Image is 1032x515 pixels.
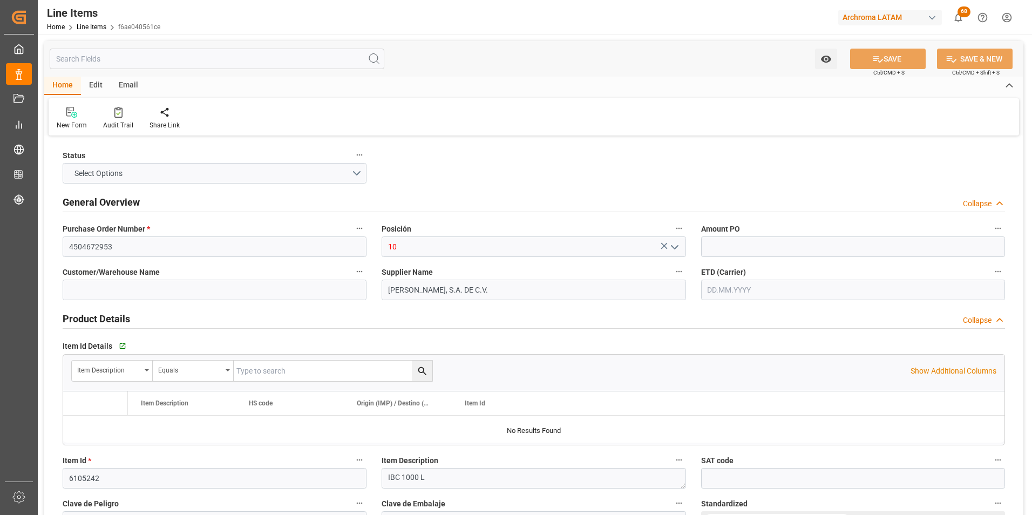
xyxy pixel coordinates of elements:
[672,453,686,467] button: Item Description
[47,23,65,31] a: Home
[701,267,746,278] span: ETD (Carrier)
[850,49,926,69] button: SAVE
[701,223,740,235] span: Amount PO
[77,363,141,375] div: Item Description
[150,120,180,130] div: Share Link
[63,455,91,466] span: Item Id
[838,7,946,28] button: Archroma LATAM
[382,223,411,235] span: Posición
[63,163,366,184] button: open menu
[465,399,485,407] span: Item Id
[352,496,366,510] button: Clave de Peligro
[991,221,1005,235] button: Amount PO
[63,341,112,352] span: Item Id Details
[352,221,366,235] button: Purchase Order Number *
[382,267,433,278] span: Supplier Name
[63,311,130,326] h2: Product Details
[158,363,222,375] div: Equals
[63,195,140,209] h2: General Overview
[838,10,942,25] div: Archroma LATAM
[963,315,992,326] div: Collapse
[958,6,970,17] span: 68
[77,23,106,31] a: Line Items
[153,361,234,381] button: open menu
[382,236,685,257] input: Type to search/select
[81,77,111,95] div: Edit
[103,120,133,130] div: Audit Trail
[672,265,686,279] button: Supplier Name
[352,453,366,467] button: Item Id *
[937,49,1013,69] button: SAVE & NEW
[672,496,686,510] button: Clave de Embalaje
[701,280,1005,300] input: DD.MM.YYYY
[111,77,146,95] div: Email
[352,265,366,279] button: Customer/Warehouse Name
[991,265,1005,279] button: ETD (Carrier)
[701,498,748,510] span: Standardized
[412,361,432,381] button: search button
[911,365,996,377] p: Show Additional Columns
[963,198,992,209] div: Collapse
[47,5,160,21] div: Line Items
[382,455,438,466] span: Item Description
[672,221,686,235] button: Posición
[946,5,970,30] button: show 68 new notifications
[234,361,432,381] input: Type to search
[57,120,87,130] div: New Form
[63,498,119,510] span: Clave de Peligro
[873,69,905,77] span: Ctrl/CMD + S
[952,69,1000,77] span: Ctrl/CMD + Shift + S
[666,239,682,255] button: open menu
[701,455,734,466] span: SAT code
[352,148,366,162] button: Status
[44,77,81,95] div: Home
[970,5,995,30] button: Help Center
[63,150,85,161] span: Status
[63,223,150,235] span: Purchase Order Number
[69,168,128,179] span: Select Options
[249,399,273,407] span: HS code
[815,49,837,69] button: open menu
[382,468,685,489] textarea: IBC 1000 L
[382,498,445,510] span: Clave de Embalaje
[357,399,429,407] span: Origin (IMP) / Destino (EXPO)
[991,496,1005,510] button: Standardized
[991,453,1005,467] button: SAT code
[141,399,188,407] span: Item Description
[72,361,153,381] button: open menu
[63,267,160,278] span: Customer/Warehouse Name
[50,49,384,69] input: Search Fields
